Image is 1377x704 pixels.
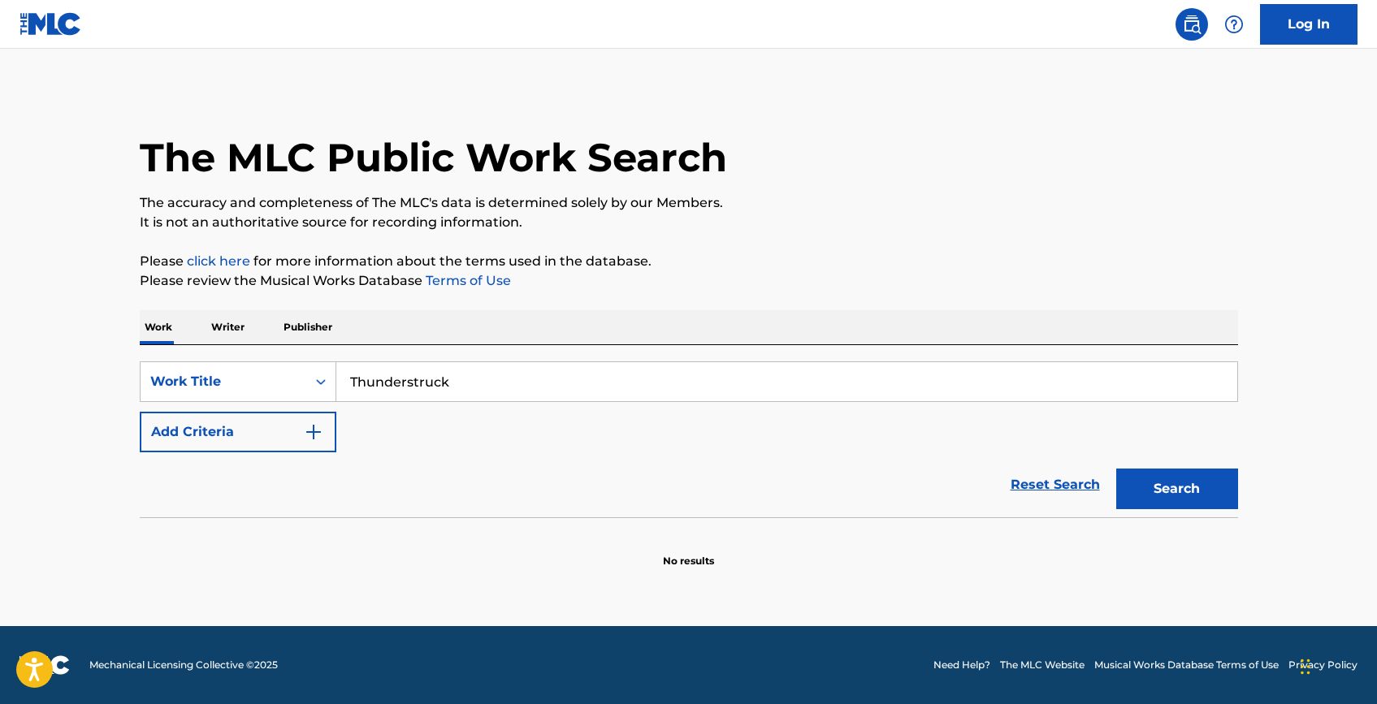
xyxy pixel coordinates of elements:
form: Search Form [140,361,1238,517]
div: Work Title [150,372,297,391]
div: Drag [1301,642,1310,691]
a: The MLC Website [1000,658,1085,672]
a: Terms of Use [422,273,511,288]
a: Need Help? [933,658,990,672]
a: Log In [1260,4,1358,45]
p: Please review the Musical Works Database [140,271,1238,291]
img: search [1182,15,1202,34]
p: Publisher [279,310,337,344]
a: Privacy Policy [1288,658,1358,672]
a: Public Search [1176,8,1208,41]
p: No results [663,534,714,568]
p: Work [140,310,177,344]
div: Help [1218,8,1250,41]
span: Mechanical Licensing Collective © 2025 [89,658,278,672]
p: It is not an authoritative source for recording information. [140,213,1238,232]
a: Reset Search [1002,467,1108,503]
p: The accuracy and completeness of The MLC's data is determined solely by our Members. [140,193,1238,213]
a: Musical Works Database Terms of Use [1094,658,1279,672]
img: logo [19,655,70,675]
h1: The MLC Public Work Search [140,133,727,182]
img: MLC Logo [19,12,82,36]
p: Writer [206,310,249,344]
iframe: Chat Widget [1296,626,1377,704]
button: Add Criteria [140,412,336,452]
a: click here [187,253,250,269]
button: Search [1116,469,1238,509]
img: 9d2ae6d4665cec9f34b9.svg [304,422,323,442]
img: help [1224,15,1244,34]
p: Please for more information about the terms used in the database. [140,252,1238,271]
